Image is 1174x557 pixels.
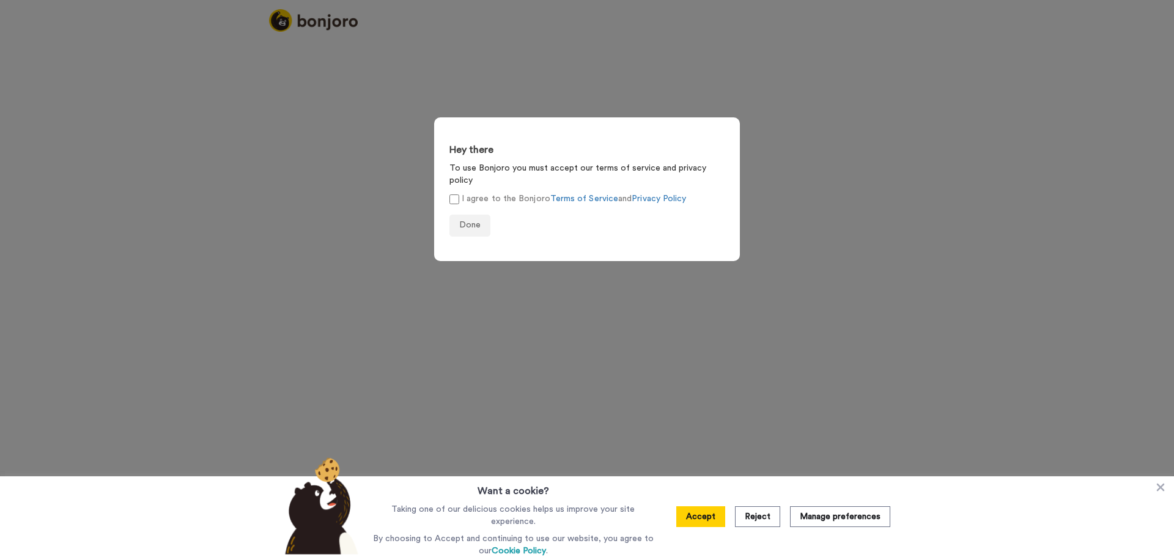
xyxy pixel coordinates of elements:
[735,506,780,527] button: Reject
[449,193,686,205] label: I agree to the Bonjoro and
[550,194,618,203] a: Terms of Service
[449,162,725,186] p: To use Bonjoro you must accept our terms of service and privacy policy
[478,476,549,498] h3: Want a cookie?
[449,145,725,156] h3: Hey there
[632,194,686,203] a: Privacy Policy
[492,547,546,555] a: Cookie Policy
[790,506,890,527] button: Manage preferences
[449,194,459,204] input: I agree to the BonjoroTerms of ServiceandPrivacy Policy
[676,506,725,527] button: Accept
[274,457,364,555] img: bear-with-cookie.png
[370,533,657,557] p: By choosing to Accept and continuing to use our website, you agree to our .
[449,215,490,237] button: Done
[370,503,657,528] p: Taking one of our delicious cookies helps us improve your site experience.
[459,221,481,229] span: Done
